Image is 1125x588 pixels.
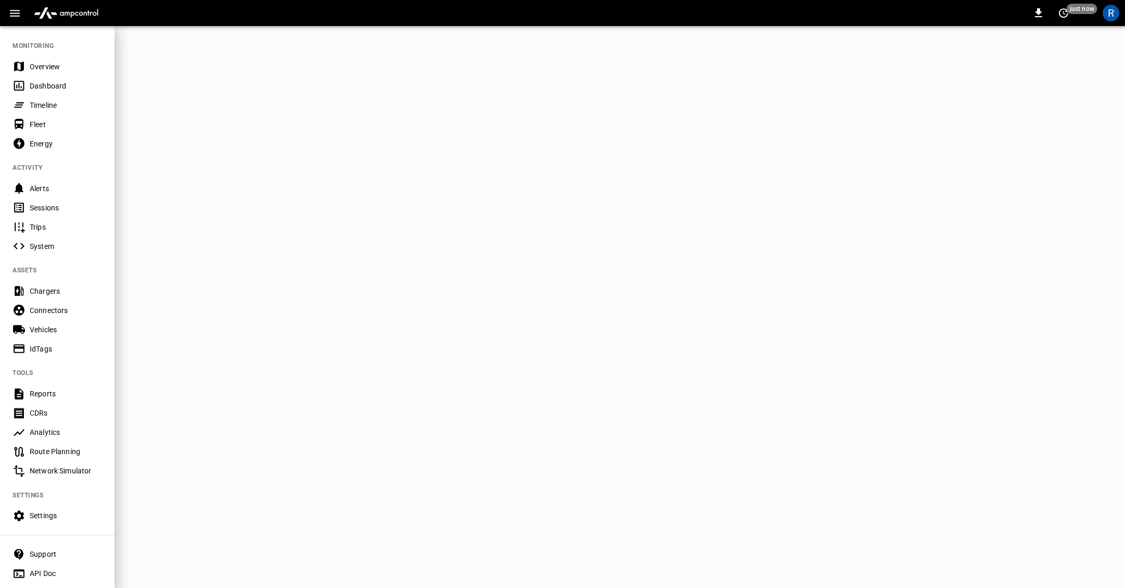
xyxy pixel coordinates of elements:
[30,427,102,437] div: Analytics
[30,568,102,579] div: API Doc
[30,408,102,418] div: CDRs
[30,305,102,316] div: Connectors
[30,183,102,194] div: Alerts
[30,324,102,335] div: Vehicles
[30,3,103,23] img: ampcontrol.io logo
[30,222,102,232] div: Trips
[30,119,102,130] div: Fleet
[30,61,102,72] div: Overview
[30,139,102,149] div: Energy
[30,549,102,559] div: Support
[30,389,102,399] div: Reports
[30,203,102,213] div: Sessions
[1055,5,1072,21] button: set refresh interval
[30,241,102,252] div: System
[1103,5,1119,21] div: profile-icon
[30,510,102,521] div: Settings
[30,100,102,110] div: Timeline
[1067,4,1097,14] span: just now
[30,344,102,354] div: IdTags
[30,81,102,91] div: Dashboard
[30,466,102,476] div: Network Simulator
[30,286,102,296] div: Chargers
[30,446,102,457] div: Route Planning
